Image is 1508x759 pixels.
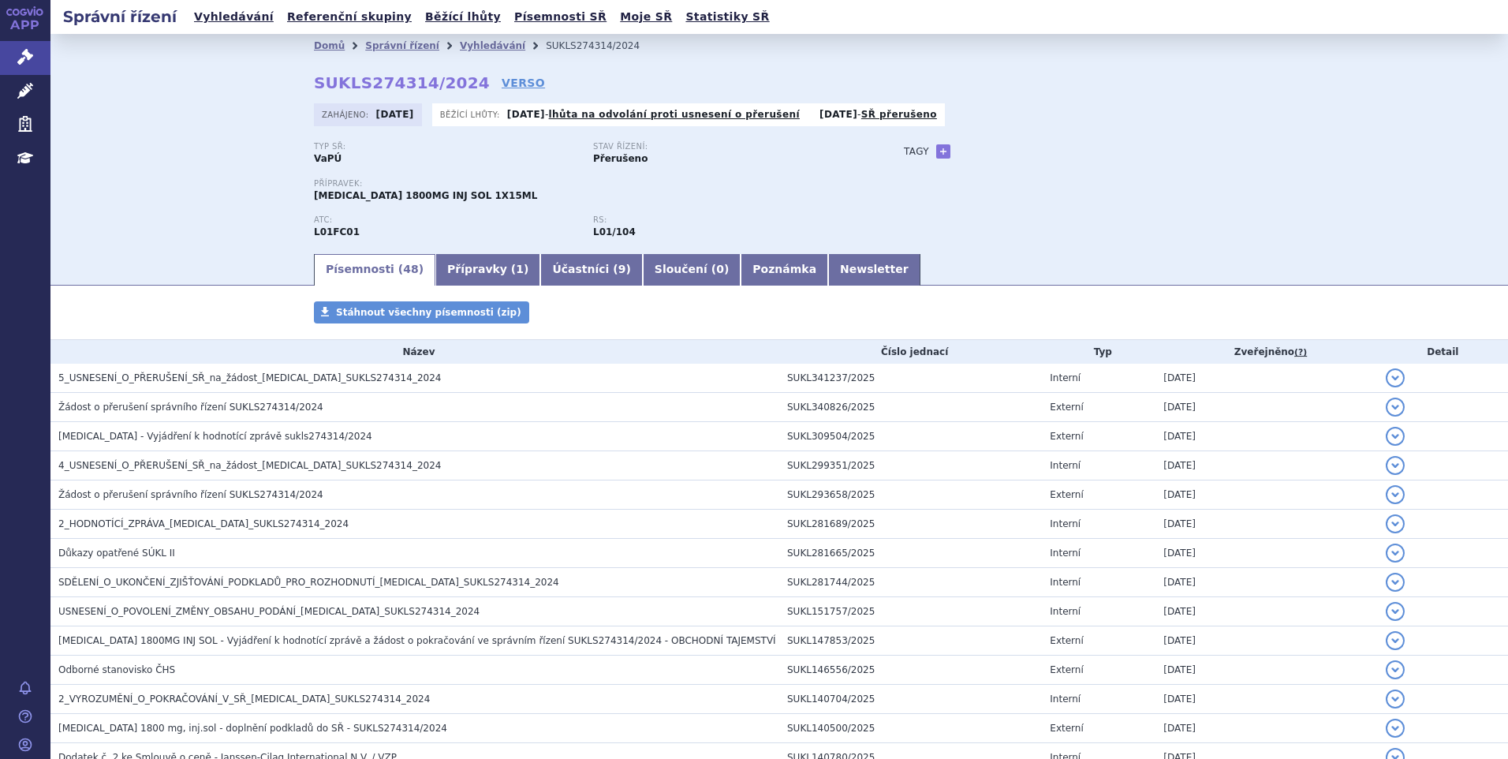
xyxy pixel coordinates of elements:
[1050,664,1083,675] span: Externí
[1155,656,1377,685] td: [DATE]
[779,597,1042,626] td: SUKL151757/2025
[1050,694,1081,705] span: Interní
[779,510,1042,539] td: SUKL281689/2025
[314,190,537,201] span: [MEDICAL_DATA] 1800MG INJ SOL 1X15ML
[779,539,1042,568] td: SUKL281665/2025
[1155,480,1377,510] td: [DATE]
[58,694,430,705] span: 2_VYROZUMĚNÍ_O_POKRAČOVÁNÍ_V_SŘ_DARZALEX_SUKLS274314_2024
[779,422,1042,451] td: SUKL309504/2025
[58,460,441,471] span: 4_USNESENÍ_O_PŘERUŠENÍ_SŘ_na_žádost_DARZALEX_SUKLS274314_2024
[741,254,828,286] a: Poznámka
[1155,451,1377,480] td: [DATE]
[403,263,418,275] span: 48
[50,340,779,364] th: Název
[58,489,323,500] span: Žádost o přerušení správního řízení SUKLS274314/2024
[336,307,521,318] span: Stáhnout všechny písemnosti (zip)
[1050,606,1081,617] span: Interní
[716,263,724,275] span: 0
[502,75,545,91] a: VERSO
[1155,364,1377,393] td: [DATE]
[58,723,447,734] span: Darzalex 1800 mg, inj.sol - doplnění podkladů do SŘ - SUKLS274314/2024
[615,6,677,28] a: Moje SŘ
[779,626,1042,656] td: SUKL147853/2025
[779,568,1042,597] td: SUKL281744/2025
[420,6,506,28] a: Běžící lhůty
[1386,690,1405,709] button: detail
[861,109,937,120] a: SŘ přerušeno
[1155,510,1377,539] td: [DATE]
[1050,577,1081,588] span: Interní
[314,301,529,323] a: Stáhnout všechny písemnosti (zip)
[1050,372,1081,383] span: Interní
[828,254,920,286] a: Newsletter
[643,254,741,286] a: Sloučení (0)
[1050,548,1081,559] span: Interní
[1155,422,1377,451] td: [DATE]
[779,480,1042,510] td: SUKL293658/2025
[435,254,540,286] a: Přípravky (1)
[1155,393,1377,422] td: [DATE]
[376,109,414,120] strong: [DATE]
[779,714,1042,743] td: SUKL140500/2025
[936,144,950,159] a: +
[314,142,577,151] p: Typ SŘ:
[1294,347,1307,358] abbr: (?)
[314,226,360,237] strong: DARATUMUMAB
[1050,431,1083,442] span: Externí
[779,340,1042,364] th: Číslo jednací
[779,451,1042,480] td: SUKL299351/2025
[58,606,480,617] span: USNESENÍ_O_POVOLENÍ_ZMĚNY_OBSAHU_PODÁNÍ_DARZALEX_SUKLS274314_2024
[593,215,857,225] p: RS:
[1386,602,1405,621] button: detail
[1386,631,1405,650] button: detail
[1050,489,1083,500] span: Externí
[1050,460,1081,471] span: Interní
[1155,685,1377,714] td: [DATE]
[593,153,648,164] strong: Přerušeno
[1155,539,1377,568] td: [DATE]
[681,6,774,28] a: Statistiky SŘ
[58,372,441,383] span: 5_USNESENÍ_O_PŘERUŠENÍ_SŘ_na_žádost_DARZALEX_SUKLS274314_2024
[50,6,189,28] h2: Správní řízení
[1386,368,1405,387] button: detail
[314,73,490,92] strong: SUKLS274314/2024
[540,254,642,286] a: Účastníci (9)
[779,364,1042,393] td: SUKL341237/2025
[1155,568,1377,597] td: [DATE]
[1042,340,1155,364] th: Typ
[1050,402,1083,413] span: Externí
[819,109,857,120] strong: [DATE]
[1050,518,1081,529] span: Interní
[1155,714,1377,743] td: [DATE]
[779,656,1042,685] td: SUKL146556/2025
[779,685,1042,714] td: SUKL140704/2025
[282,6,416,28] a: Referenční skupiny
[314,40,345,51] a: Domů
[58,577,559,588] span: SDĚLENÍ_O_UKONČENÍ_ZJIŠŤOVÁNÍ_PODKLADŮ_PRO_ROZHODNUTÍ_DARZALEX_SUKLS274314_2024
[819,108,937,121] p: -
[440,108,503,121] span: Běžící lhůty:
[516,263,524,275] span: 1
[460,40,525,51] a: Vyhledávání
[189,6,278,28] a: Vyhledávání
[1155,626,1377,656] td: [DATE]
[1386,573,1405,592] button: detail
[1050,723,1083,734] span: Externí
[549,109,800,120] a: lhůta na odvolání proti usnesení o přerušení
[1386,514,1405,533] button: detail
[593,142,857,151] p: Stav řízení:
[58,402,323,413] span: Žádost o přerušení správního řízení SUKLS274314/2024
[365,40,439,51] a: Správní řízení
[58,635,776,646] span: DARZALEX 1800MG INJ SOL - Vyjádření k hodnotící zprávě a žádost o pokračování ve správním řízení ...
[1386,485,1405,504] button: detail
[314,153,342,164] strong: VaPÚ
[1378,340,1508,364] th: Detail
[58,518,349,529] span: 2_HODNOTÍCÍ_ZPRÁVA_DARZALEX_SUKLS274314_2024
[1386,456,1405,475] button: detail
[546,34,660,58] li: SUKLS274314/2024
[593,226,636,237] strong: daratumumab
[58,548,175,559] span: Důkazy opatřené SÚKL II
[314,179,872,189] p: Přípravek:
[1386,544,1405,563] button: detail
[58,664,175,675] span: Odborné stanovisko ČHS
